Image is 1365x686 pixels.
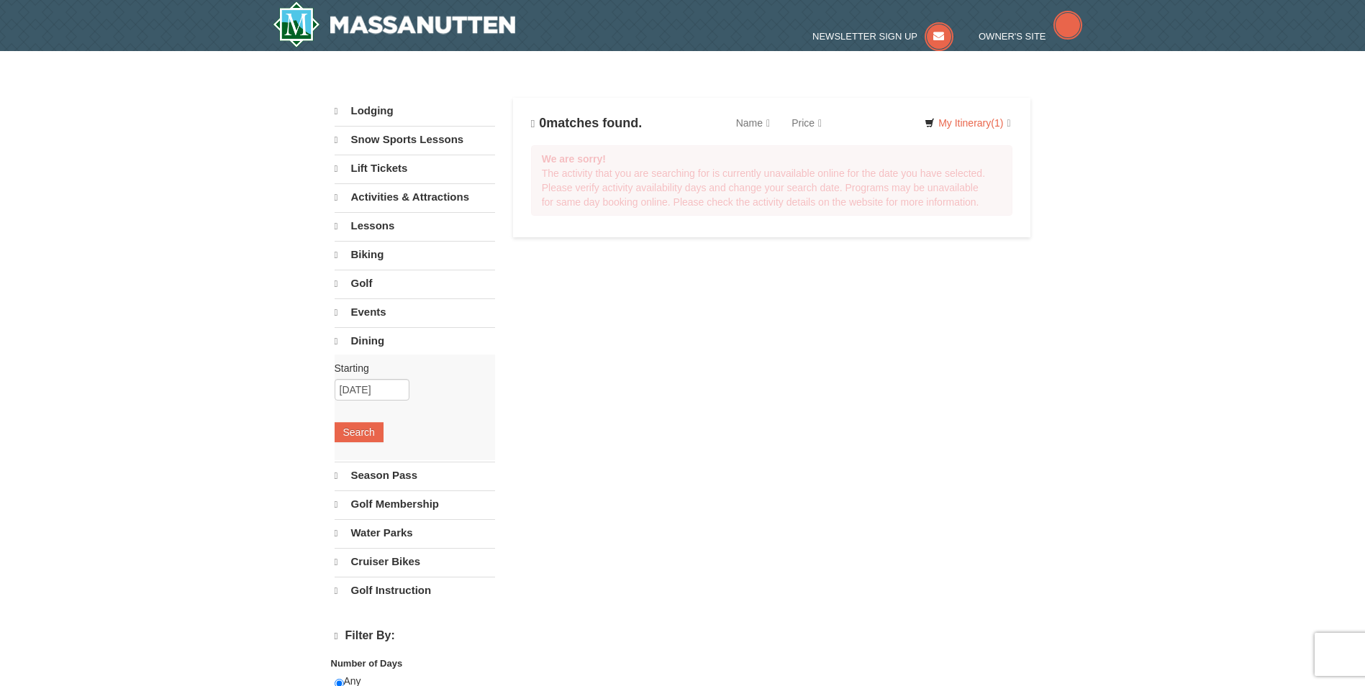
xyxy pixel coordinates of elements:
[781,109,833,137] a: Price
[335,490,495,518] a: Golf Membership
[335,183,495,211] a: Activities & Attractions
[273,1,516,47] a: Massanutten Resort
[812,31,953,42] a: Newsletter Sign Up
[335,98,495,124] a: Lodging
[335,629,495,643] h4: Filter By:
[331,658,403,669] strong: Number of Days
[979,31,1082,42] a: Owner's Site
[335,270,495,297] a: Golf
[335,126,495,153] a: Snow Sports Lessons
[335,655,397,666] strong: Price: (USD $)
[273,1,516,47] img: Massanutten Resort Logo
[725,109,781,137] a: Name
[335,241,495,268] a: Biking
[335,577,495,604] a: Golf Instruction
[335,361,484,375] label: Starting
[335,212,495,239] a: Lessons
[915,112,1020,134] a: My Itinerary(1)
[991,117,1003,129] span: (1)
[335,298,495,326] a: Events
[542,153,606,165] strong: We are sorry!
[812,31,917,42] span: Newsletter Sign Up
[335,155,495,182] a: Lift Tickets
[335,327,495,355] a: Dining
[979,31,1046,42] span: Owner's Site
[531,145,1013,216] div: The activity that you are searching for is currently unavailable online for the date you have sel...
[335,548,495,575] a: Cruiser Bikes
[335,422,384,442] button: Search
[335,519,495,546] a: Water Parks
[335,462,495,489] a: Season Pass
